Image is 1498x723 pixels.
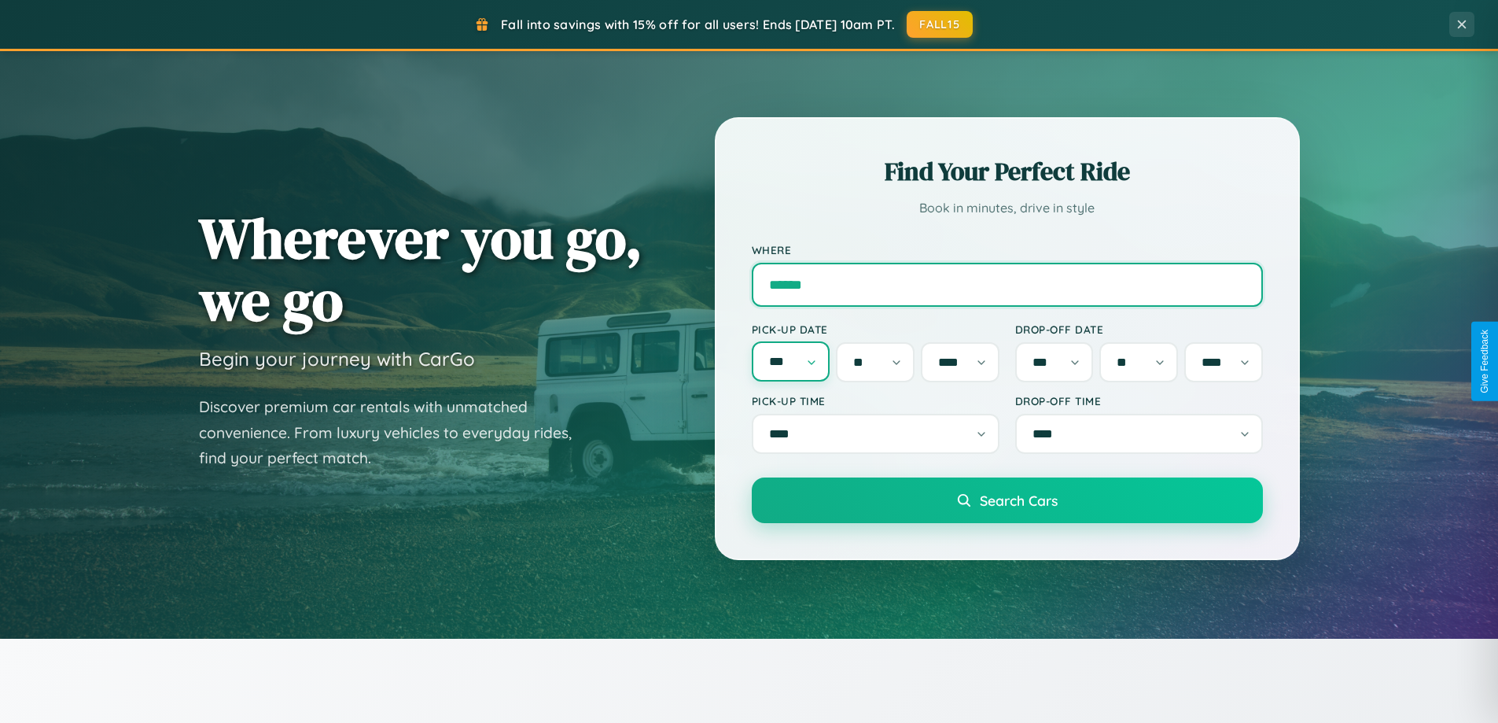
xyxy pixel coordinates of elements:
label: Pick-up Date [752,323,999,336]
p: Book in minutes, drive in style [752,197,1263,219]
div: Give Feedback [1479,330,1490,393]
label: Drop-off Time [1015,394,1263,408]
span: Search Cars [980,492,1058,509]
label: Drop-off Date [1015,323,1263,336]
h2: Find Your Perfect Ride [752,154,1263,189]
h1: Wherever you go, we go [199,207,642,331]
p: Discover premium car rentals with unmatched convenience. From luxury vehicles to everyday rides, ... [199,394,592,471]
button: FALL15 [907,11,973,38]
label: Where [752,243,1263,256]
button: Search Cars [752,478,1263,523]
h3: Begin your journey with CarGo [199,347,475,371]
label: Pick-up Time [752,394,999,408]
span: Fall into savings with 15% off for all users! Ends [DATE] 10am PT. [501,17,895,32]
